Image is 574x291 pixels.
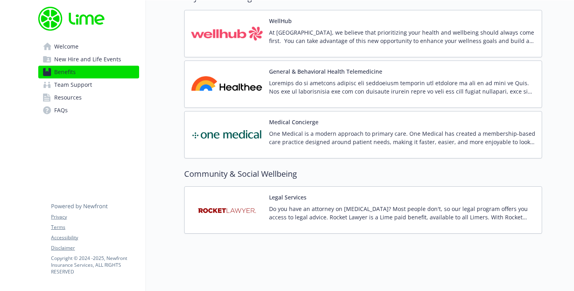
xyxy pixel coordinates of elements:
[269,67,382,76] button: General & Behavioral Health Telemedicine
[269,17,292,25] button: WellHub
[54,104,68,117] span: FAQs
[38,66,139,78] a: Benefits
[184,168,542,180] h2: Community & Social Wellbeing
[269,28,535,45] p: At [GEOGRAPHIC_DATA], we believe that prioritizing your health and wellbeing should always come f...
[38,53,139,66] a: New Hire and Life Events
[38,78,139,91] a: Team Support
[51,255,139,275] p: Copyright © 2024 - 2025 , Newfront Insurance Services, ALL RIGHTS RESERVED
[51,224,139,231] a: Terms
[269,193,307,201] button: Legal Services
[51,213,139,221] a: Privacy
[191,118,263,152] img: One Medical carrier logo
[269,205,535,221] p: Do you have an attorney on [MEDICAL_DATA]? Most people don't, so our legal program offers you acc...
[54,91,82,104] span: Resources
[38,104,139,117] a: FAQs
[51,234,139,241] a: Accessibility
[54,78,92,91] span: Team Support
[191,17,263,51] img: Wellhub carrier logo
[54,53,121,66] span: New Hire and Life Events
[269,129,535,146] p: One Medical is a modern approach to primary care. One Medical has created a membership-based care...
[269,118,318,126] button: Medical Concierge
[38,91,139,104] a: Resources
[54,66,76,78] span: Benefits
[38,40,139,53] a: Welcome
[54,40,79,53] span: Welcome
[191,193,263,227] img: Rocket Lawyer Inc carrier logo
[191,67,263,101] img: Healthee carrier logo
[51,244,139,252] a: Disclaimer
[269,79,535,96] p: Loremips do si ametcons adipisc eli seddoeiusm temporin utl etdolore ma ali en ad mini ve Quis. N...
